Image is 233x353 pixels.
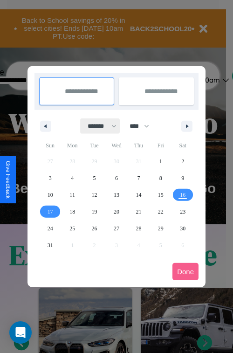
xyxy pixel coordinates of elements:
[49,170,52,187] span: 3
[159,170,162,187] span: 8
[39,203,61,220] button: 17
[172,203,194,220] button: 23
[136,203,141,220] span: 21
[83,203,105,220] button: 19
[128,220,150,237] button: 28
[150,153,171,170] button: 1
[180,220,185,237] span: 30
[158,220,164,237] span: 29
[39,170,61,187] button: 3
[128,203,150,220] button: 21
[115,170,118,187] span: 6
[105,138,127,153] span: Wed
[83,220,105,237] button: 26
[150,187,171,203] button: 15
[92,187,97,203] span: 12
[48,220,53,237] span: 24
[105,203,127,220] button: 20
[83,138,105,153] span: Tue
[172,187,194,203] button: 16
[128,170,150,187] button: 7
[48,187,53,203] span: 10
[9,321,32,344] div: Open Intercom Messenger
[83,170,105,187] button: 5
[48,203,53,220] span: 17
[71,170,74,187] span: 4
[150,203,171,220] button: 22
[105,170,127,187] button: 6
[136,187,141,203] span: 14
[69,203,75,220] span: 18
[180,187,185,203] span: 16
[114,220,119,237] span: 27
[69,220,75,237] span: 25
[39,237,61,254] button: 31
[92,203,97,220] span: 19
[39,220,61,237] button: 24
[136,220,141,237] span: 28
[61,203,83,220] button: 18
[5,161,11,199] div: Give Feedback
[172,263,199,280] button: Done
[61,138,83,153] span: Mon
[61,170,83,187] button: 4
[114,203,119,220] span: 20
[61,220,83,237] button: 25
[158,203,164,220] span: 22
[172,153,194,170] button: 2
[137,170,140,187] span: 7
[128,138,150,153] span: Thu
[92,220,97,237] span: 26
[158,187,164,203] span: 15
[181,153,184,170] span: 2
[180,203,185,220] span: 23
[172,220,194,237] button: 30
[172,170,194,187] button: 9
[128,187,150,203] button: 14
[150,170,171,187] button: 8
[105,187,127,203] button: 13
[114,187,119,203] span: 13
[39,187,61,203] button: 10
[150,138,171,153] span: Fri
[48,237,53,254] span: 31
[159,153,162,170] span: 1
[150,220,171,237] button: 29
[105,220,127,237] button: 27
[93,170,96,187] span: 5
[181,170,184,187] span: 9
[39,138,61,153] span: Sun
[172,138,194,153] span: Sat
[61,187,83,203] button: 11
[83,187,105,203] button: 12
[69,187,75,203] span: 11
